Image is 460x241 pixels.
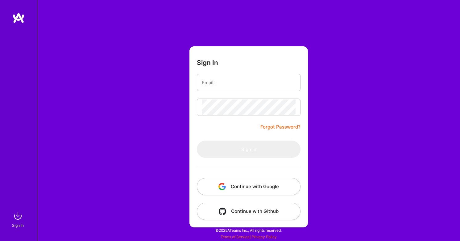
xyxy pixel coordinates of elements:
[219,208,226,215] img: icon
[197,141,300,158] button: Sign In
[252,235,277,239] a: Privacy Policy
[12,12,25,23] img: logo
[12,222,24,229] div: Sign In
[218,183,226,190] img: icon
[221,235,277,239] span: |
[37,222,460,238] div: © 2025 ATeams Inc., All rights reserved.
[197,203,300,220] button: Continue with Github
[197,59,218,66] h3: Sign In
[221,235,250,239] a: Terms of Service
[13,210,24,229] a: sign inSign In
[197,178,300,195] button: Continue with Google
[260,123,300,131] a: Forgot Password?
[12,210,24,222] img: sign in
[202,75,296,91] input: Email...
